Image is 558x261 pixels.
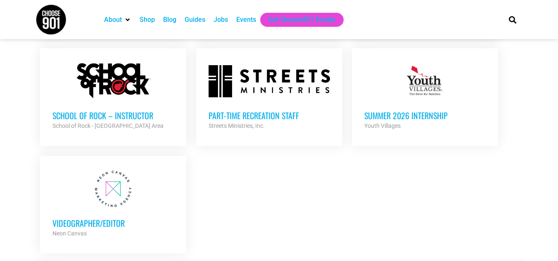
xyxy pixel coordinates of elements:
a: School of Rock – Instructor School of Rock - [GEOGRAPHIC_DATA] Area [40,48,186,143]
a: Videographer/Editor Neon Canvas [40,156,186,251]
strong: School of Rock - [GEOGRAPHIC_DATA] Area [52,122,164,129]
a: Shop [140,15,155,25]
h3: Videographer/Editor [52,218,174,228]
strong: Streets Ministries, Inc. [209,122,265,129]
a: Part-time Recreation Staff Streets Ministries, Inc. [196,48,342,143]
div: Search [506,13,519,26]
a: Blog [163,15,176,25]
div: About [100,13,135,27]
a: Guides [185,15,205,25]
h3: Summer 2026 Internship [364,110,486,121]
a: Jobs [214,15,228,25]
strong: Youth Villages [364,122,401,129]
a: Get Choose901 Emails [268,15,335,25]
h3: School of Rock – Instructor [52,110,174,121]
a: About [104,15,122,25]
strong: Neon Canvas [52,230,87,237]
nav: Main nav [100,13,495,27]
h3: Part-time Recreation Staff [209,110,330,121]
a: Summer 2026 Internship Youth Villages [352,48,498,143]
a: Events [236,15,256,25]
